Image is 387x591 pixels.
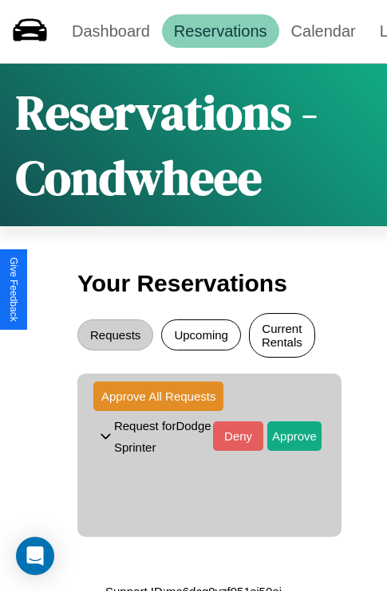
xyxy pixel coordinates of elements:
button: Approve All Requests [93,382,223,411]
a: Dashboard [60,14,162,48]
button: Requests [77,319,153,350]
h1: Reservations - Condwheee [16,80,371,210]
h3: Your Reservations [77,262,310,305]
a: Calendar [279,14,368,48]
p: Request for Dodge Sprinter [114,415,213,458]
button: Approve [267,421,322,451]
a: Reservations [162,14,279,48]
div: Give Feedback [8,257,19,322]
div: Open Intercom Messenger [16,537,54,575]
button: Upcoming [161,319,241,350]
button: Current Rentals [249,313,315,358]
button: Deny [213,421,263,451]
